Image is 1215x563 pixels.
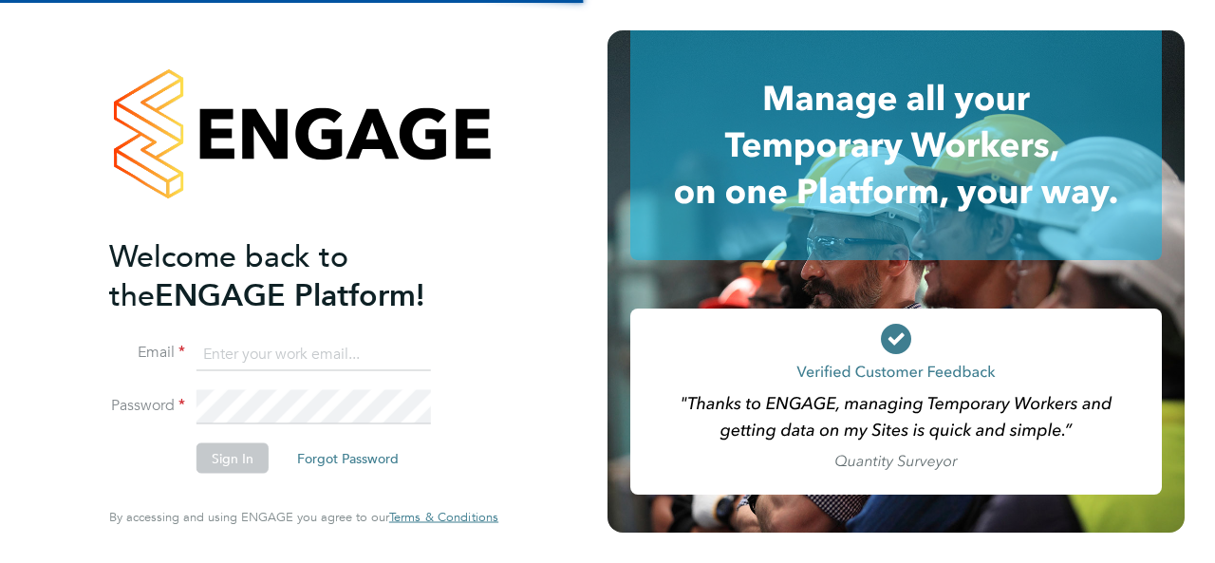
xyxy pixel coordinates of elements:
[282,443,414,474] button: Forgot Password
[389,509,498,525] span: Terms & Conditions
[109,237,348,313] span: Welcome back to the
[109,343,185,363] label: Email
[109,509,498,525] span: By accessing and using ENGAGE you agree to our
[109,236,479,314] h2: ENGAGE Platform!
[389,510,498,525] a: Terms & Conditions
[109,396,185,416] label: Password
[196,337,431,371] input: Enter your work email...
[196,443,269,474] button: Sign In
